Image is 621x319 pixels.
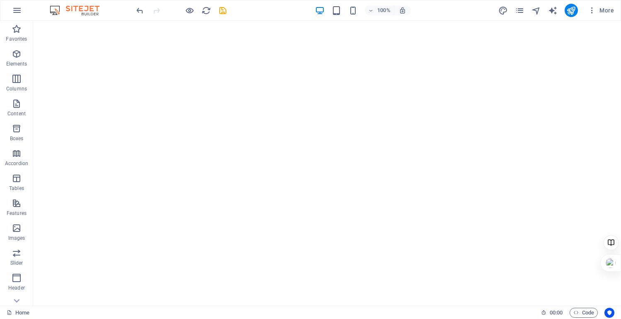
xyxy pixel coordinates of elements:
button: undo [135,5,145,15]
span: Code [573,308,594,318]
p: Favorites [6,36,27,42]
i: On resize automatically adjust zoom level to fit chosen device. [399,7,406,14]
span: 00 00 [550,308,563,318]
button: More [585,4,617,17]
i: Pages (Ctrl+Alt+S) [515,6,524,15]
i: Publish [566,6,576,15]
p: Features [7,210,27,217]
i: Undo: Delete elements (Ctrl+Z) [135,6,145,15]
img: Editor Logo [48,5,110,15]
a: Click to cancel selection. Double-click to open Pages [7,308,29,318]
p: Slider [10,260,23,266]
span: : [556,309,557,316]
p: Elements [6,61,27,67]
p: Tables [9,185,24,192]
button: Usercentrics [604,308,614,318]
button: Code [570,308,598,318]
p: Columns [6,85,27,92]
h6: 100% [377,5,391,15]
button: 100% [365,5,394,15]
button: navigator [531,5,541,15]
i: Design (Ctrl+Alt+Y) [498,6,508,15]
button: text_generator [548,5,558,15]
h6: Session time [541,308,563,318]
p: Images [8,235,25,241]
span: More [588,6,614,15]
button: save [218,5,228,15]
button: publish [565,4,578,17]
button: pages [515,5,525,15]
p: Boxes [10,135,24,142]
button: reload [201,5,211,15]
button: Click here to leave preview mode and continue editing [184,5,194,15]
p: Content [7,110,26,117]
p: Header [8,285,25,291]
p: Accordion [5,160,28,167]
i: Reload page [201,6,211,15]
i: Save (Ctrl+S) [218,6,228,15]
button: design [498,5,508,15]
